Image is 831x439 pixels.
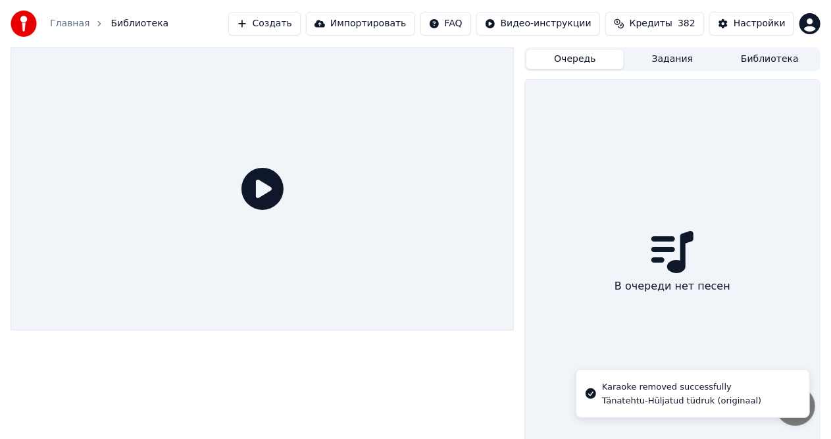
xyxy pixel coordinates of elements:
span: 382 [678,17,695,30]
button: Создать [228,12,301,36]
div: Tänatehtu-Hüljatud tüdruk (originaal) [602,395,761,407]
button: Задания [624,50,721,69]
span: Библиотека [111,17,168,30]
div: В очереди нет песен [609,273,736,299]
img: youka [11,11,37,37]
button: FAQ [420,12,471,36]
div: Karaoke removed successfully [602,380,761,394]
span: Кредиты [630,17,672,30]
a: Главная [50,17,89,30]
button: Настройки [709,12,794,36]
button: Кредиты382 [605,12,704,36]
button: Библиотека [721,50,818,69]
button: Видео-инструкции [476,12,600,36]
button: Очередь [526,50,624,69]
div: Настройки [734,17,786,30]
nav: breadcrumb [50,17,168,30]
button: Импортировать [306,12,415,36]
